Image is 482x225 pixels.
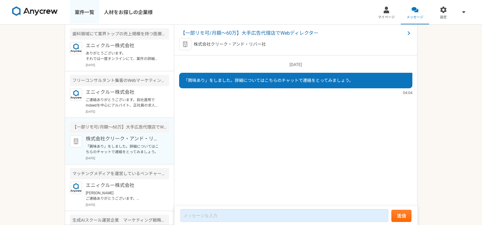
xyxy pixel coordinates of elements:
p: [DATE] [86,109,169,114]
p: 株式会社クリーク・アンド・リバー社 [86,135,161,142]
p: ご連絡ありがとうございます。自社運用でindeedを中心にアルバイト、正社員の求人広告を運用した経験があります。 [86,97,161,108]
div: 【一部リモ可/月額～60万】大手広告代理店でWebディレクター [70,121,169,133]
p: [DATE] [179,62,412,68]
p: エニィクルー株式会社 [86,42,161,49]
p: [DATE] [86,202,169,207]
p: [DATE] [86,156,169,160]
p: エニィクルー株式会社 [86,182,161,189]
div: マッチングメディアを運営しているベンチャー企業でのビジネスプランナー業務 [70,168,169,179]
p: 「興味あり」をしました。詳細についてはこちらのチャットで連絡をとってみましょう。 [86,144,161,155]
img: 8DqYSo04kwAAAAASUVORK5CYII= [12,6,58,16]
span: 設定 [440,15,447,20]
img: default_org_logo-42cde973f59100197ec2c8e796e4974ac8490bb5b08a0eb061ff975e4574aa76.png [70,135,82,147]
button: 送信 [391,210,411,222]
p: ありがとうございます。 それでは一度オンラインにて、案件の詳細及びご経歴などヒアリングさせていただければと思いますので下記URLからご予約をお願いできますか？ [URL][DOMAIN_NAME... [86,51,161,62]
img: logo_text_blue_01.png [70,89,82,101]
div: フリーコンサルタント集客のWebマーケティング（広告運用など） [70,75,169,86]
div: 歯科領域にて業界トップの売上規模を持つ医療法人 マーケティングアドバイザー [70,28,169,40]
span: メッセージ [407,15,423,20]
p: エニィクルー株式会社 [86,89,161,96]
img: default_org_logo-42cde973f59100197ec2c8e796e4974ac8490bb5b08a0eb061ff975e4574aa76.png [179,38,191,50]
p: [DATE] [86,63,169,67]
span: 「興味あり」をしました。詳細についてはこちらのチャットで連絡をとってみましょう。 [184,78,353,83]
img: logo_text_blue_01.png [70,182,82,194]
p: [PERSON_NAME] ご連絡ありがとうございます。 プロフィールへの記載がないため、一度職務経歴書をご送付いただくことは可能でしょうか？ 可能でしたら下記にてお送りいただけますと幸いです。... [86,190,161,201]
span: マイページ [378,15,395,20]
p: 株式会社クリーク・アンド・リバー社 [194,41,266,47]
img: logo_text_blue_01.png [70,42,82,54]
span: 04:04 [403,90,412,96]
span: 【一部リモ可/月額～60万】大手広告代理店でWebディレクター [180,30,405,37]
